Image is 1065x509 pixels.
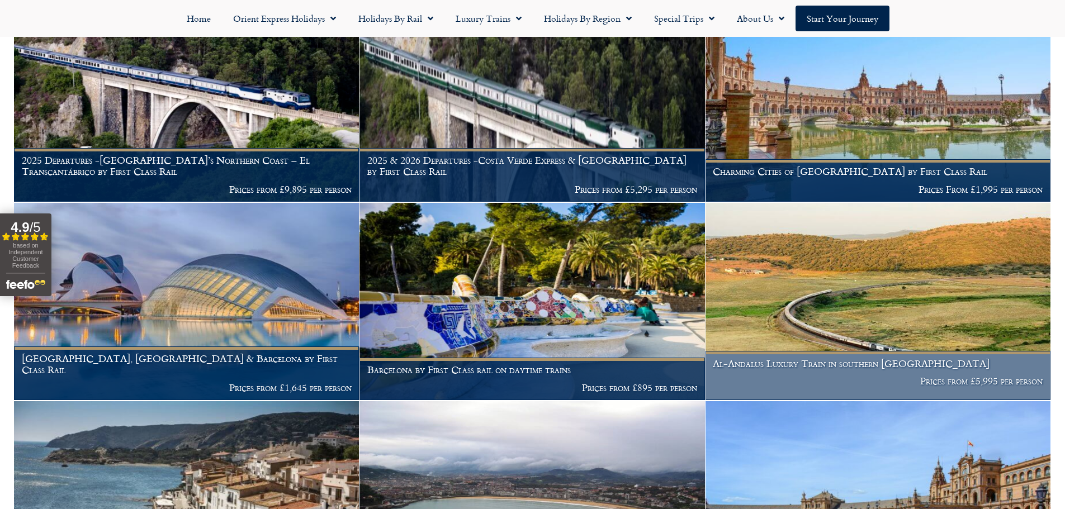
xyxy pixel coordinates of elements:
[14,4,359,202] a: 2025 Departures -[GEOGRAPHIC_DATA]’s Northern Coast – El Transcantábrico by First Class Rail Pric...
[367,364,697,375] h1: Barcelona by First Class rail on daytime trains
[367,184,697,195] p: Prices from £5,295 per person
[22,382,352,393] p: Prices from £1,645 per person
[359,203,705,401] a: Barcelona by First Class rail on daytime trains Prices from £895 per person
[643,6,726,31] a: Special Trips
[6,6,1059,31] nav: Menu
[706,4,1051,202] a: Charming Cities of [GEOGRAPHIC_DATA] by First Class Rail Prices From £1,995 per person
[533,6,643,31] a: Holidays by Region
[22,353,352,375] h1: [GEOGRAPHIC_DATA], [GEOGRAPHIC_DATA] & Barcelona by First Class Rail
[444,6,533,31] a: Luxury Trains
[14,203,359,401] a: [GEOGRAPHIC_DATA], [GEOGRAPHIC_DATA] & Barcelona by First Class Rail Prices from £1,645 per person
[726,6,796,31] a: About Us
[713,375,1043,387] p: Prices from £5,995 per person
[713,184,1043,195] p: Prices From £1,995 per person
[796,6,889,31] a: Start your Journey
[347,6,444,31] a: Holidays by Rail
[22,155,352,177] h1: 2025 Departures -[GEOGRAPHIC_DATA]’s Northern Coast – El Transcantábrico by First Class Rail
[176,6,222,31] a: Home
[367,382,697,393] p: Prices from £895 per person
[713,166,1043,177] h1: Charming Cities of [GEOGRAPHIC_DATA] by First Class Rail
[22,184,352,195] p: Prices from £9,895 per person
[222,6,347,31] a: Orient Express Holidays
[367,155,697,177] h1: 2025 & 2026 Departures -Costa Verde Express & [GEOGRAPHIC_DATA] by First Class Rail
[713,358,1043,369] h1: Al-Andalus Luxury Train in southern [GEOGRAPHIC_DATA]
[359,4,705,202] a: 2025 & 2026 Departures -Costa Verde Express & [GEOGRAPHIC_DATA] by First Class Rail Prices from £...
[706,203,1051,401] a: Al-Andalus Luxury Train in southern [GEOGRAPHIC_DATA] Prices from £5,995 per person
